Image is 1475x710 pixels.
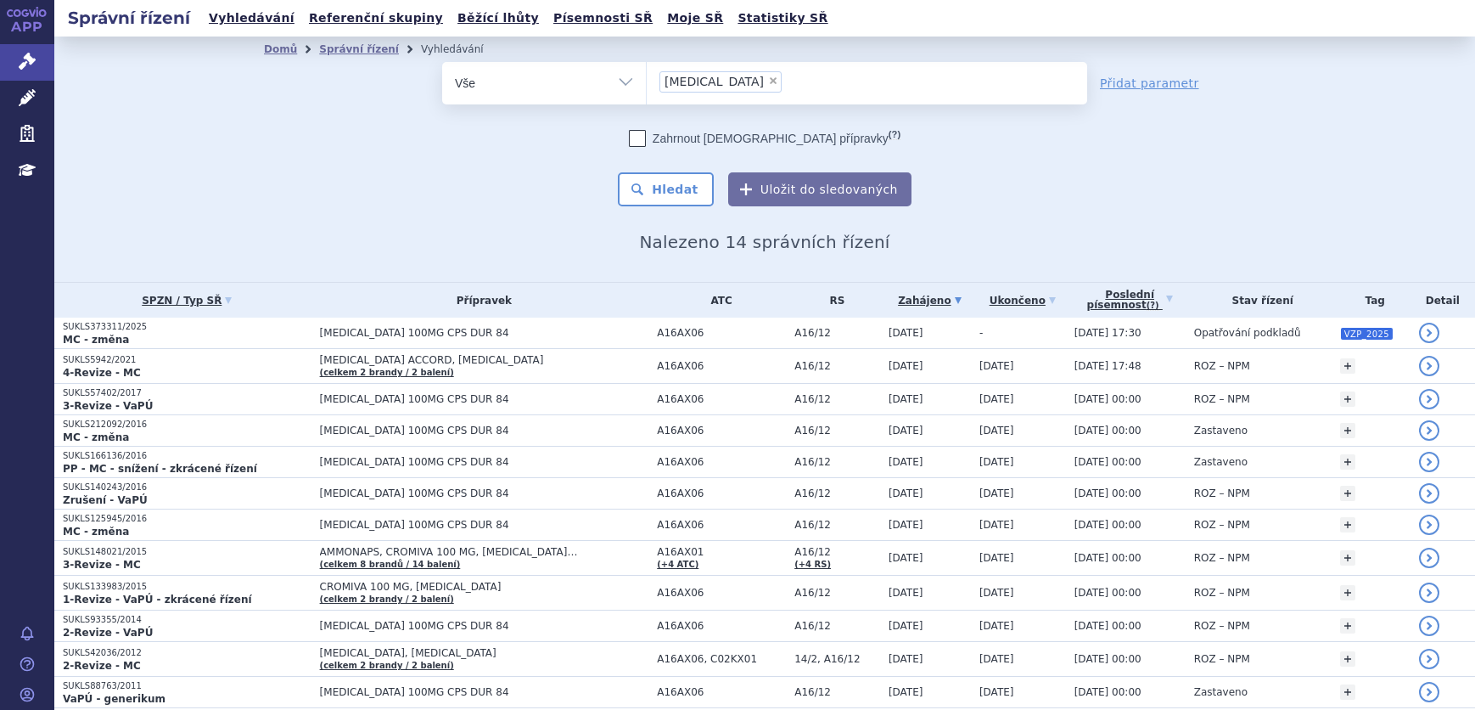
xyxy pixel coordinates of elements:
[63,463,257,475] strong: PP - MC - snížení - zkrácené řízení
[1100,75,1199,92] a: Přidat parametr
[889,587,923,599] span: [DATE]
[1074,519,1141,531] span: [DATE] 00:00
[889,393,923,405] span: [DATE]
[63,614,311,626] p: SUKLS93355/2014
[1074,686,1141,698] span: [DATE] 00:00
[1419,583,1439,603] a: detail
[63,482,311,493] p: SUKLS140243/2016
[320,456,649,468] span: [MEDICAL_DATA] 100MG CPS DUR 84
[1419,616,1439,636] a: detail
[1074,327,1141,339] span: [DATE] 17:30
[768,76,778,86] span: ×
[889,289,971,313] a: Zahájeno
[548,7,658,30] a: Písemnosti SŘ
[889,552,923,564] span: [DATE]
[889,686,923,698] span: [DATE]
[63,647,311,659] p: SUKLS42036/2012
[1194,587,1250,599] span: ROZ – NPM
[1419,515,1439,535] a: detail
[1419,483,1439,504] a: detail
[204,7,300,30] a: Vyhledávání
[889,487,923,499] span: [DATE]
[63,513,311,525] p: SUKLS125945/2016
[657,620,786,632] span: A16AX06
[320,620,649,632] span: [MEDICAL_DATA] 100MG CPS DUR 84
[979,686,1014,698] span: [DATE]
[794,425,880,437] span: A16/12
[889,620,923,632] span: [DATE]
[979,487,1014,499] span: [DATE]
[618,172,714,206] button: Hledat
[320,546,649,558] span: AMMONAPS, CROMIVA 100 MG, [MEDICAL_DATA]…
[320,686,649,698] span: [MEDICAL_DATA] 100MG CPS DUR 84
[794,653,880,665] span: 14/2, A16/12
[264,43,297,55] a: Domů
[320,368,454,377] a: (celkem 2 brandy / 2 balení)
[1074,425,1141,437] span: [DATE] 00:00
[1340,423,1355,438] a: +
[320,354,649,366] span: [MEDICAL_DATA] ACCORD, [MEDICAL_DATA]
[320,594,454,604] a: (celkem 2 brandy / 2 balení)
[1074,487,1141,499] span: [DATE] 00:00
[1340,651,1355,667] a: +
[1074,620,1141,632] span: [DATE] 00:00
[889,519,923,531] span: [DATE]
[1419,420,1439,441] a: detail
[1194,487,1250,499] span: ROZ – NPM
[63,419,311,431] p: SUKLS212092/2016
[979,653,1014,665] span: [DATE]
[794,587,880,599] span: A16/12
[629,130,900,147] label: Zahrnout [DEMOGRAPHIC_DATA] přípravky
[320,647,649,659] span: [MEDICAL_DATA], [MEDICAL_DATA]
[320,393,649,405] span: [MEDICAL_DATA] 100MG CPS DUR 84
[319,43,399,55] a: Správní řízení
[63,559,141,571] strong: 3-Revize - MC
[1419,356,1439,376] a: detail
[1194,519,1250,531] span: ROZ – NPM
[889,456,923,468] span: [DATE]
[794,620,880,632] span: A16/12
[1147,301,1159,311] abbr: (?)
[1194,327,1301,339] span: Opatřování podkladů
[889,360,923,372] span: [DATE]
[1419,548,1439,568] a: detail
[1419,649,1439,669] a: detail
[794,546,880,558] span: A16/12
[979,327,983,339] span: -
[979,289,1066,313] a: Ukončeno
[1074,552,1141,564] span: [DATE] 00:00
[63,581,311,593] p: SUKLS133983/2015
[979,620,1014,632] span: [DATE]
[63,387,311,399] p: SUKLS57402/2017
[63,680,311,692] p: SUKLS88763/2011
[794,686,880,698] span: A16/12
[320,425,649,437] span: [MEDICAL_DATA] 100MG CPS DUR 84
[1074,283,1186,318] a: Poslednípísemnost(?)
[63,693,165,705] strong: VaPÚ - generikum
[63,546,311,558] p: SUKLS148021/2015
[1194,653,1250,665] span: ROZ – NPM
[657,560,698,569] a: (+4 ATC)
[320,560,461,569] a: (celkem 8 brandů / 14 balení)
[657,519,786,531] span: A16AX06
[662,7,728,30] a: Moje SŘ
[657,487,786,499] span: A16AX06
[1194,456,1248,468] span: Zastaveno
[657,425,786,437] span: A16AX06
[1340,550,1355,566] a: +
[657,686,786,698] span: A16AX06
[1340,392,1355,407] a: +
[1194,425,1248,437] span: Zastaveno
[786,283,880,318] th: RS
[889,653,923,665] span: [DATE]
[889,327,923,339] span: [DATE]
[794,393,880,405] span: A16/12
[320,487,649,499] span: [MEDICAL_DATA] 100MG CPS DUR 84
[1340,517,1355,532] a: +
[311,283,649,318] th: Přípravek
[1341,328,1393,340] i: VZP_2025
[1332,283,1411,318] th: Tag
[665,76,764,87] span: [MEDICAL_DATA]
[979,360,1014,372] span: [DATE]
[889,425,923,437] span: [DATE]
